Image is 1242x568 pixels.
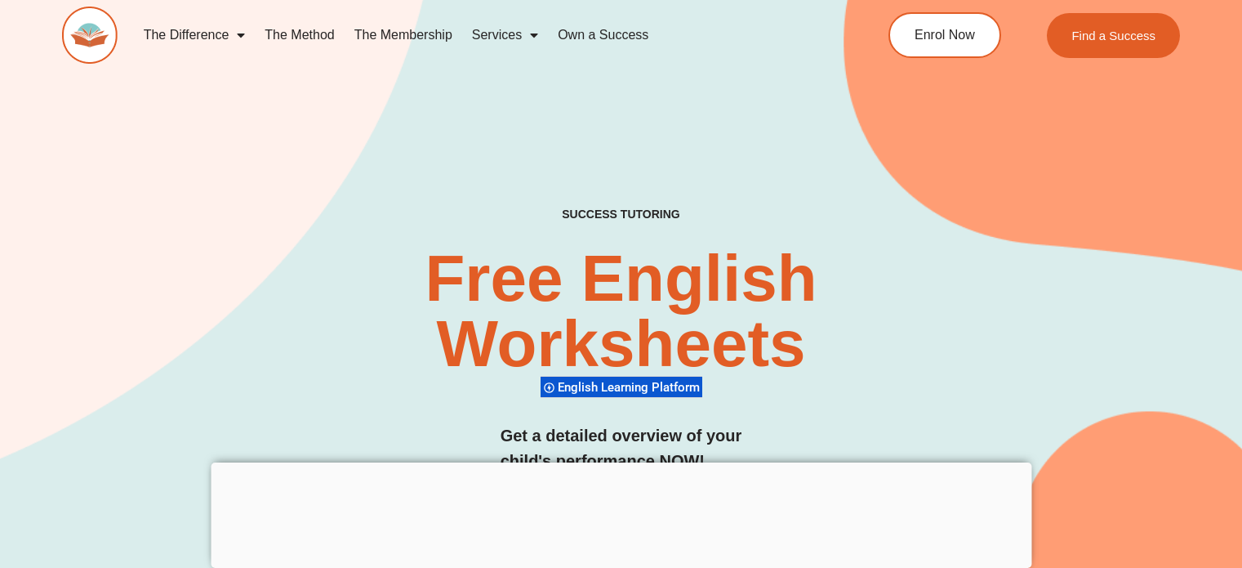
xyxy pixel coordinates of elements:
h2: Free English Worksheets​ [252,246,990,377]
iframe: Advertisement [211,463,1031,564]
a: Own a Success [548,16,658,54]
div: English Learning Platform [541,376,702,398]
a: The Method [255,16,344,54]
a: Services [462,16,548,54]
nav: Menu [134,16,825,54]
a: The Difference [134,16,256,54]
h3: Get a detailed overview of your child's performance NOW! [501,423,742,474]
h4: SUCCESS TUTORING​ [456,208,786,221]
span: English Learning Platform [558,380,705,395]
a: Enrol Now [888,12,1001,58]
span: Enrol Now [915,29,975,42]
span: Find a Success [1071,29,1155,42]
a: The Membership [345,16,462,54]
a: Find a Success [1047,13,1180,58]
